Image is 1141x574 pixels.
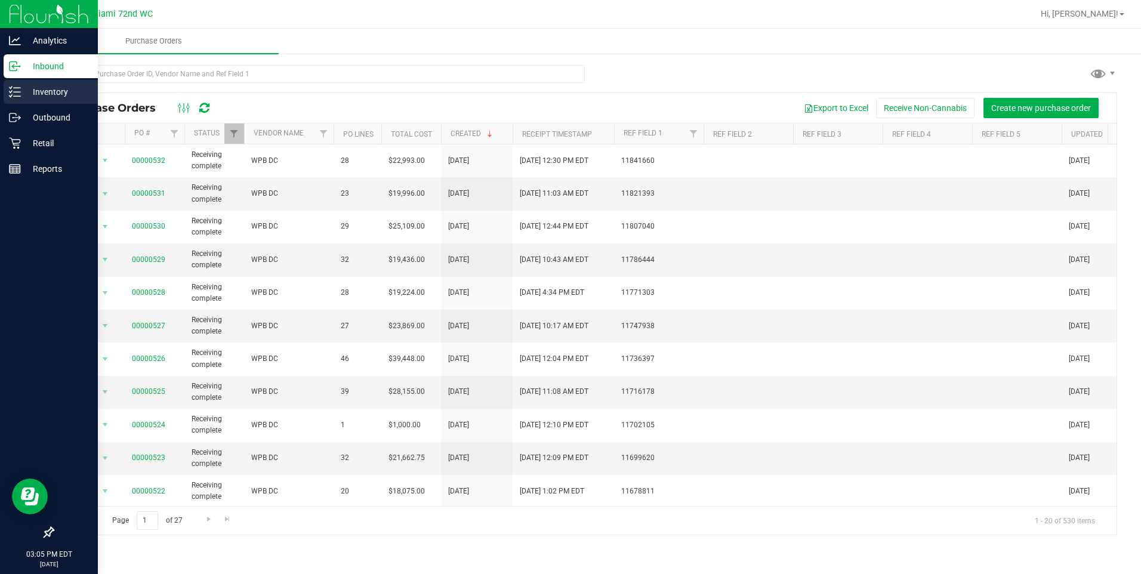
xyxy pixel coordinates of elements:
[388,452,425,464] span: $21,662.75
[251,353,326,365] span: WPB DC
[520,221,588,232] span: [DATE] 12:44 PM EDT
[448,188,469,199] span: [DATE]
[388,353,425,365] span: $39,448.00
[98,186,113,202] span: select
[192,447,237,470] span: Receiving complete
[341,320,374,332] span: 27
[876,98,975,118] button: Receive Non-Cannabis
[1069,155,1090,166] span: [DATE]
[192,282,237,304] span: Receiving complete
[21,110,92,125] p: Outbound
[388,386,425,397] span: $28,155.00
[132,354,165,363] a: 00000526
[9,86,21,98] inline-svg: Inventory
[5,549,92,560] p: 03:05 PM EDT
[21,162,92,176] p: Reports
[21,85,92,99] p: Inventory
[192,248,237,271] span: Receiving complete
[388,221,425,232] span: $25,109.00
[132,387,165,396] a: 00000525
[520,188,588,199] span: [DATE] 11:03 AM EDT
[1069,419,1090,431] span: [DATE]
[448,486,469,497] span: [DATE]
[132,156,165,165] a: 00000532
[98,285,113,301] span: select
[1069,320,1090,332] span: [DATE]
[388,486,425,497] span: $18,075.00
[391,130,432,138] a: Total Cost
[341,287,374,298] span: 28
[254,129,304,137] a: Vendor Name
[132,288,165,297] a: 00000528
[1069,386,1090,397] span: [DATE]
[796,98,876,118] button: Export to Excel
[388,320,425,332] span: $23,869.00
[132,255,165,264] a: 00000529
[892,130,931,138] a: Ref Field 4
[62,101,168,115] span: Purchase Orders
[251,452,326,464] span: WPB DC
[341,386,374,397] span: 39
[165,124,184,144] a: Filter
[9,35,21,47] inline-svg: Analytics
[9,112,21,124] inline-svg: Outbound
[251,386,326,397] span: WPB DC
[12,479,48,514] iframe: Resource center
[341,486,374,497] span: 20
[192,149,237,172] span: Receiving complete
[98,384,113,400] span: select
[621,486,696,497] span: 11678811
[448,254,469,266] span: [DATE]
[621,254,696,266] span: 11786444
[621,386,696,397] span: 11716178
[21,136,92,150] p: Retail
[9,137,21,149] inline-svg: Retail
[520,287,584,298] span: [DATE] 4:34 PM EDT
[624,129,662,137] a: Ref Field 1
[132,222,165,230] a: 00000530
[341,452,374,464] span: 32
[621,452,696,464] span: 11699620
[132,189,165,197] a: 00000531
[983,98,1099,118] button: Create new purchase order
[98,218,113,235] span: select
[388,188,425,199] span: $19,996.00
[1069,452,1090,464] span: [DATE]
[219,511,236,527] a: Go to the last page
[137,511,158,530] input: 1
[520,386,588,397] span: [DATE] 11:08 AM EDT
[192,215,237,238] span: Receiving complete
[98,152,113,169] span: select
[132,487,165,495] a: 00000522
[132,421,165,429] a: 00000524
[251,419,326,431] span: WPB DC
[251,486,326,497] span: WPB DC
[388,155,425,166] span: $22,993.00
[1069,486,1090,497] span: [DATE]
[448,287,469,298] span: [DATE]
[9,60,21,72] inline-svg: Inbound
[520,353,588,365] span: [DATE] 12:04 PM EDT
[1069,287,1090,298] span: [DATE]
[713,130,752,138] a: Ref Field 2
[991,103,1091,113] span: Create new purchase order
[251,320,326,332] span: WPB DC
[98,483,113,499] span: select
[621,155,696,166] span: 11841660
[109,36,198,47] span: Purchase Orders
[388,254,425,266] span: $19,436.00
[1069,353,1090,365] span: [DATE]
[343,130,374,138] a: PO Lines
[621,221,696,232] span: 11807040
[5,560,92,569] p: [DATE]
[621,353,696,365] span: 11736397
[53,65,585,83] input: Search Purchase Order ID, Vendor Name and Ref Field 1
[621,188,696,199] span: 11821393
[388,287,425,298] span: $19,224.00
[224,124,244,144] a: Filter
[448,452,469,464] span: [DATE]
[132,453,165,462] a: 00000523
[1069,188,1090,199] span: [DATE]
[448,419,469,431] span: [DATE]
[251,155,326,166] span: WPB DC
